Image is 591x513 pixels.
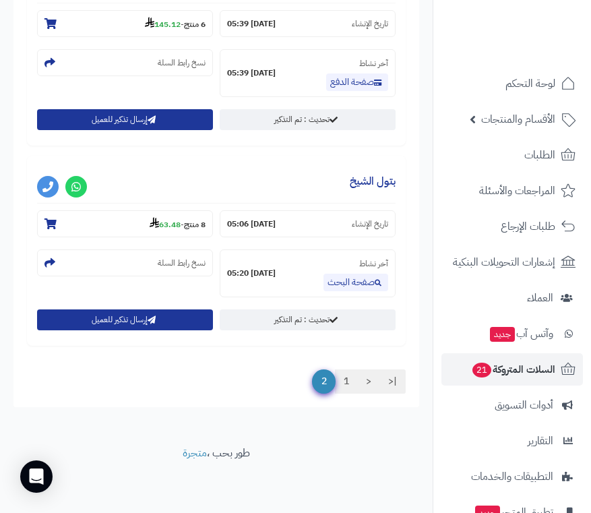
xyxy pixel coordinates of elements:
a: التقارير [441,425,583,457]
small: نسخ رابط السلة [158,57,206,69]
a: تحديث : تم التذكير [220,309,396,330]
span: السلات المتروكة [471,360,555,379]
strong: 145.12 [145,18,181,30]
span: العملاء [527,289,553,307]
a: |< [379,369,406,394]
img: logo-2.png [499,33,578,61]
a: السلات المتروكة21 [441,353,583,386]
a: إشعارات التحويلات البنكية [441,246,583,278]
span: الطلبات [524,146,555,164]
small: تاريخ الإنشاء [352,218,388,230]
a: العملاء [441,282,583,314]
span: التطبيقات والخدمات [471,467,553,486]
span: جديد [490,327,515,342]
span: لوحة التحكم [505,74,555,93]
a: تحديث : تم التذكير [220,109,396,130]
a: متجرة [183,445,207,461]
small: - [145,17,206,30]
button: إرسال تذكير للعميل [37,109,213,130]
small: آخر نشاط [359,57,388,69]
span: المراجعات والأسئلة [479,181,555,200]
a: الطلبات [441,139,583,171]
a: التطبيقات والخدمات [441,460,583,493]
strong: 63.48 [150,218,181,231]
strong: [DATE] 05:39 [227,18,276,30]
section: نسخ رابط السلة [37,49,213,76]
a: المراجعات والأسئلة [441,175,583,207]
a: < [357,369,380,394]
section: 8 منتج-63.48 [37,210,213,237]
a: أدوات التسويق [441,389,583,421]
small: - [150,217,206,231]
a: 1 [335,369,358,394]
strong: [DATE] 05:06 [227,218,276,230]
a: وآتس آبجديد [441,318,583,350]
div: Open Intercom Messenger [20,460,53,493]
strong: [DATE] 05:39 [227,67,276,79]
span: طلبات الإرجاع [501,217,555,236]
a: صفحة الدفع [326,73,388,91]
span: التقارير [528,431,553,450]
small: تاريخ الإنشاء [352,18,388,30]
strong: [DATE] 05:20 [227,268,276,279]
span: 2 [312,369,336,394]
section: 6 منتج-145.12 [37,10,213,37]
section: نسخ رابط السلة [37,249,213,276]
strong: 8 منتج [184,218,206,231]
span: أدوات التسويق [495,396,553,415]
a: طلبات الإرجاع [441,210,583,243]
a: صفحة البحث [323,274,388,291]
a: بتول الشيخ [350,173,396,189]
strong: 6 منتج [184,18,206,30]
button: إرسال تذكير للعميل [37,309,213,330]
span: الأقسام والمنتجات [481,110,555,129]
span: 21 [472,363,491,378]
span: إشعارات التحويلات البنكية [453,253,555,272]
span: وآتس آب [489,324,553,343]
a: لوحة التحكم [441,67,583,100]
small: نسخ رابط السلة [158,258,206,269]
small: آخر نشاط [359,258,388,270]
